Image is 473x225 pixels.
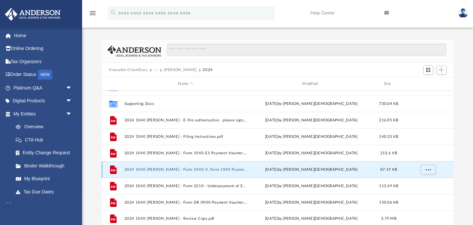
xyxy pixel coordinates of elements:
[109,67,147,73] button: Viewable-ClientDocs
[375,81,402,87] div: Size
[110,9,117,16] i: search
[167,44,446,56] input: Search files and folders
[250,200,373,206] div: [DATE] by [PERSON_NAME][DEMOGRAPHIC_DATA]
[9,159,82,172] a: Binder Walkthrough
[89,12,97,17] a: menu
[66,107,79,121] span: arrow_drop_down
[379,102,398,106] span: 730.04 KB
[5,29,82,42] a: Home
[379,118,398,122] span: 216.05 KB
[124,118,247,122] button: 2024 1040 [PERSON_NAME] - E-file authorisation - please sign.pdf
[9,185,82,198] a: Tax Due Dates
[124,135,247,139] button: 2024 1040 [PERSON_NAME] - Filing Instructions.pdf
[379,135,398,138] span: 140.35 KB
[5,42,82,55] a: Online Ordering
[250,183,373,189] div: [DATE] by [PERSON_NAME][DEMOGRAPHIC_DATA]
[9,146,82,160] a: Entity Change Request
[164,67,196,73] button: [PERSON_NAME]
[89,9,97,17] i: menu
[66,81,79,95] span: arrow_drop_down
[458,8,468,18] img: User Pic
[124,167,247,172] button: 2024 1040 [PERSON_NAME] - Form 1040-V, Form 1040 Payment Voucher.pdf
[405,81,451,87] div: id
[9,172,79,186] a: My Blueprint
[154,67,158,73] button: ···
[250,117,373,123] div: [DATE] by [PERSON_NAME][DEMOGRAPHIC_DATA]
[379,184,398,188] span: 113.49 KB
[9,133,82,146] a: CTA Hub
[5,94,82,108] a: Digital Productsarrow_drop_down
[5,55,82,68] a: Tax Organizers
[104,81,121,87] div: id
[380,168,397,171] span: 87.19 KB
[9,120,82,134] a: Overview
[124,217,247,221] button: 2024 1040 [PERSON_NAME] - Review Copy.pdf
[203,67,213,73] button: 2024
[381,217,396,220] span: 3.79 MB
[124,184,247,188] button: 2024 1040 [PERSON_NAME] - Form 2210 - Underpayment of Estimated tax.pdf
[124,102,247,106] button: Supporting Docs
[124,151,247,155] button: 2024 1040 [PERSON_NAME] - Form 1040-ES Payment Voucher.pdf
[250,81,372,87] div: Modified
[423,65,433,75] button: Switch to Grid View
[38,70,52,80] div: NEW
[5,81,82,94] a: Platinum Q&Aarrow_drop_down
[250,101,373,107] div: [DATE] by [PERSON_NAME][DEMOGRAPHIC_DATA]
[3,8,62,21] img: Anderson Advisors Platinum Portal
[437,65,446,75] button: Add
[379,201,398,204] span: 150.06 KB
[5,107,82,120] a: My Entitiesarrow_drop_down
[5,68,82,82] a: Order StatusNEW
[66,198,79,212] span: arrow_drop_down
[124,81,247,87] div: Name
[250,150,373,156] div: [DATE] by [PERSON_NAME][DEMOGRAPHIC_DATA]
[250,216,373,222] div: [DATE] by [PERSON_NAME][DEMOGRAPHIC_DATA]
[66,94,79,108] span: arrow_drop_down
[250,134,373,140] div: [DATE] by [PERSON_NAME][DEMOGRAPHIC_DATA]
[5,198,79,212] a: My Anderson Teamarrow_drop_down
[420,165,436,175] button: More options
[124,200,247,205] button: 2024 1040 [PERSON_NAME] - Form DR 0900 Payment Voucher.pdf
[380,151,397,155] span: 213.6 KB
[250,167,373,173] div: [DATE] by [PERSON_NAME][DEMOGRAPHIC_DATA]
